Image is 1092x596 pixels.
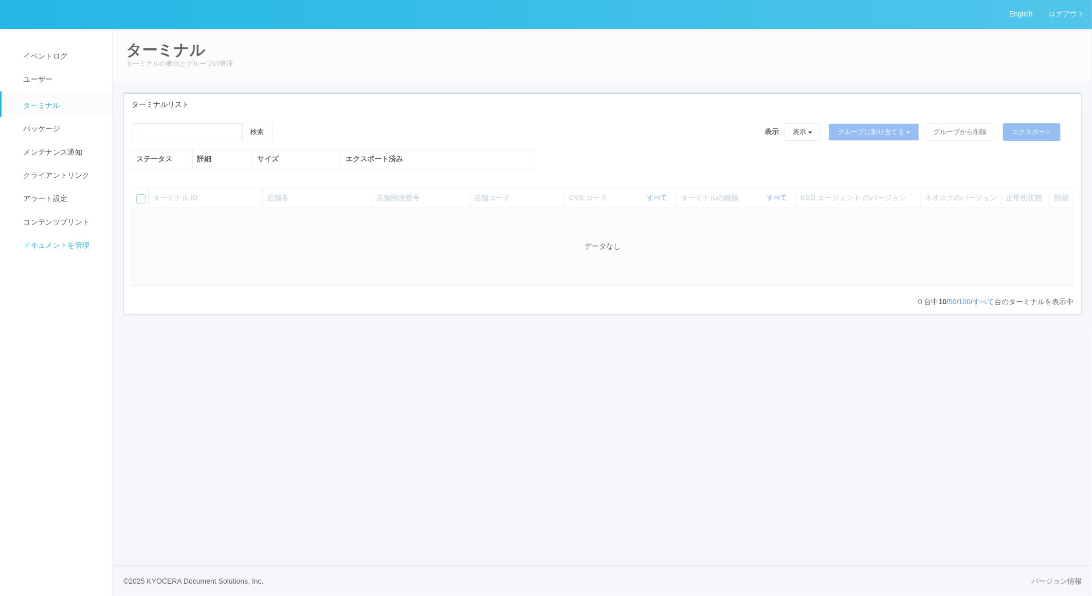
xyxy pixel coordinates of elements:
span: 0 [918,297,924,306]
div: サイズ [257,154,337,164]
span: コンテンツプリント [21,218,89,226]
button: すべて [764,193,792,203]
span: ターミナルの種類 [681,193,741,203]
a: 100 [959,297,971,306]
button: 検索 [242,123,273,141]
a: パッケージ [2,117,122,140]
a: バージョン情報 [1031,576,1082,587]
span: メンテナンス通知 [21,148,82,156]
div: 詳細 [1054,193,1069,203]
p: ターミナルの表示とグループの管理 [126,59,1079,69]
a: ユーザー [2,68,122,91]
a: すべて [767,194,789,201]
button: グループから削除 [924,123,995,141]
span: パッケージ [21,124,60,133]
a: ターミナル [2,91,122,117]
a: すべて [973,297,994,306]
button: 表示 [785,123,822,141]
button: グループに割り当てる [829,123,919,141]
span: 表示 [765,126,779,137]
div: ターミナルリスト [124,94,1081,115]
span: キオスクのバージョン [925,194,997,202]
a: コンテンツプリント [2,211,122,234]
button: すべて [645,193,672,203]
span: ターミナル [21,101,60,109]
span: ユーザー [21,75,52,83]
a: ドキュメントを管理 [2,234,122,257]
h2: ターミナル [126,42,1079,59]
span: © 2025 KYOCERA Document Solutions, Inc. [123,577,264,585]
p: 台中 / / / 台のターミナルを表示中 [918,296,1073,307]
div: ステータス [136,154,188,164]
a: メンテナンス通知 [2,141,122,164]
span: KSD エージェント のバージョン [800,194,906,202]
span: クライアントリンク [21,171,89,179]
div: ターミナル ID [153,193,258,203]
div: エクスポート済み [345,154,531,164]
td: データなし [132,208,1073,285]
a: クライアントリンク [2,164,122,187]
button: エクスポート [1003,123,1061,141]
a: イベントログ [2,45,122,68]
a: すべて [647,194,670,201]
span: 10 [939,297,947,306]
span: 店舗名 [267,194,288,202]
a: アラート設定 [2,187,122,210]
span: ドキュメントを管理 [21,241,89,249]
span: イベントログ [21,52,67,60]
div: 詳細 [197,154,249,164]
span: 店舗郵便番号 [376,194,420,202]
span: アラート設定 [21,194,67,202]
span: 正常性状態 [1006,194,1042,202]
span: 店舗コード [475,194,511,202]
span: CVS コード [569,193,610,203]
a: 50 [949,297,957,306]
